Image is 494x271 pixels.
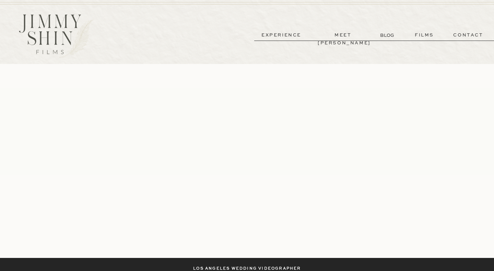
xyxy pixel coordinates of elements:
[193,267,301,271] b: los angeles wedding videographer
[380,32,396,39] a: BLOG
[444,31,493,39] a: contact
[318,31,368,39] a: meet [PERSON_NAME]
[408,31,441,39] a: films
[256,31,307,39] a: experience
